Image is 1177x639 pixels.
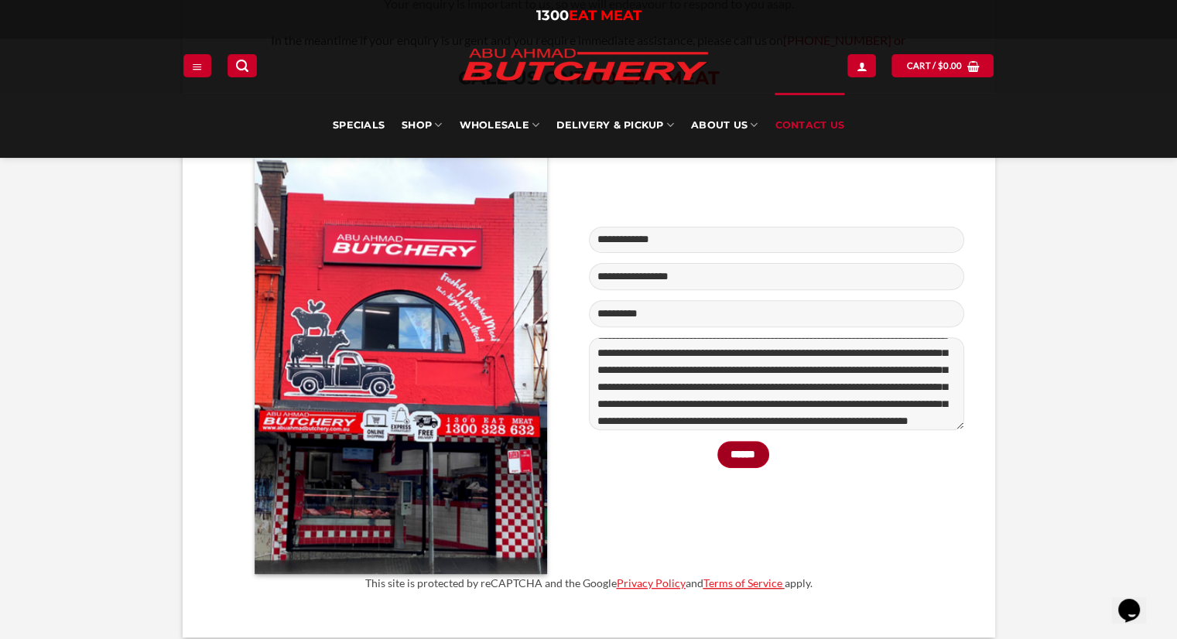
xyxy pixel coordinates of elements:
a: Terms of Service [703,576,782,589]
p: This site is protected by reCAPTCHA and the Google and apply. [214,575,964,593]
a: Wholesale [459,93,539,158]
bdi: 0.00 [938,60,963,70]
form: Contact form [589,227,964,479]
a: Delivery & Pickup [556,93,674,158]
img: Abu Ahmad Butchery [450,39,720,93]
img: Contact Us [255,144,547,574]
a: 1300EAT MEAT [536,7,642,24]
a: Specials [333,93,385,158]
a: Login [847,54,875,77]
a: Contact Us [775,93,844,158]
iframe: chat widget [1112,577,1162,624]
span: $ [938,59,943,73]
span: Cart / [906,59,962,73]
a: About Us [691,93,758,158]
a: Menu [183,54,211,77]
a: View cart [891,54,994,77]
a: Privacy Policy [617,576,686,589]
span: EAT MEAT [569,7,642,24]
span: 1300 [536,7,569,24]
a: SHOP [402,93,442,158]
a: Search [228,54,257,77]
